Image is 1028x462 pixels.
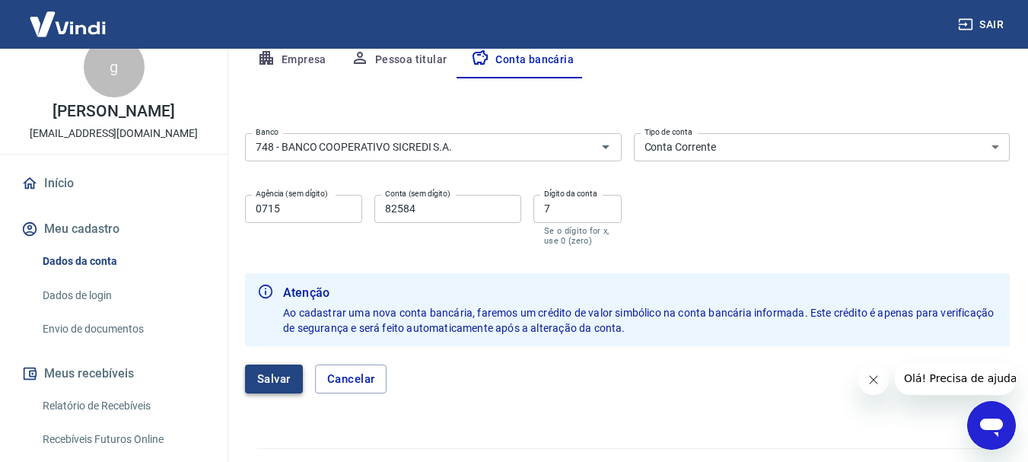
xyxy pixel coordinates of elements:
label: Conta (sem dígito) [385,188,450,199]
button: Pessoa titular [339,42,460,78]
p: [PERSON_NAME] [53,104,174,119]
button: Conta bancária [459,42,586,78]
b: Atenção [283,284,998,302]
button: Salvar [245,365,303,393]
button: Sair [955,11,1010,39]
a: Recebíveis Futuros Online [37,424,209,455]
label: Agência (sem dígito) [256,188,328,199]
a: Dados da conta [37,246,209,277]
iframe: Mensagem da empresa [895,362,1016,395]
a: Envio de documentos [37,314,209,345]
p: [EMAIL_ADDRESS][DOMAIN_NAME] [30,126,198,142]
a: Relatório de Recebíveis [37,390,209,422]
button: Cancelar [315,365,387,393]
img: Vindi [18,1,117,47]
a: Dados de login [37,280,209,311]
button: Meu cadastro [18,212,209,246]
label: Banco [256,126,278,138]
iframe: Fechar mensagem [858,365,889,395]
button: Empresa [245,42,339,78]
span: Olá! Precisa de ajuda? [9,11,128,23]
div: g [84,37,145,97]
button: Abrir [595,136,616,158]
iframe: Botão para abrir a janela de mensagens [967,401,1016,450]
label: Dígito da conta [544,188,597,199]
button: Meus recebíveis [18,357,209,390]
span: Ao cadastrar uma nova conta bancária, faremos um crédito de valor simbólico na conta bancária inf... [283,307,996,334]
label: Tipo de conta [644,126,692,138]
p: Se o dígito for x, use 0 (zero) [544,226,611,246]
a: Início [18,167,209,200]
